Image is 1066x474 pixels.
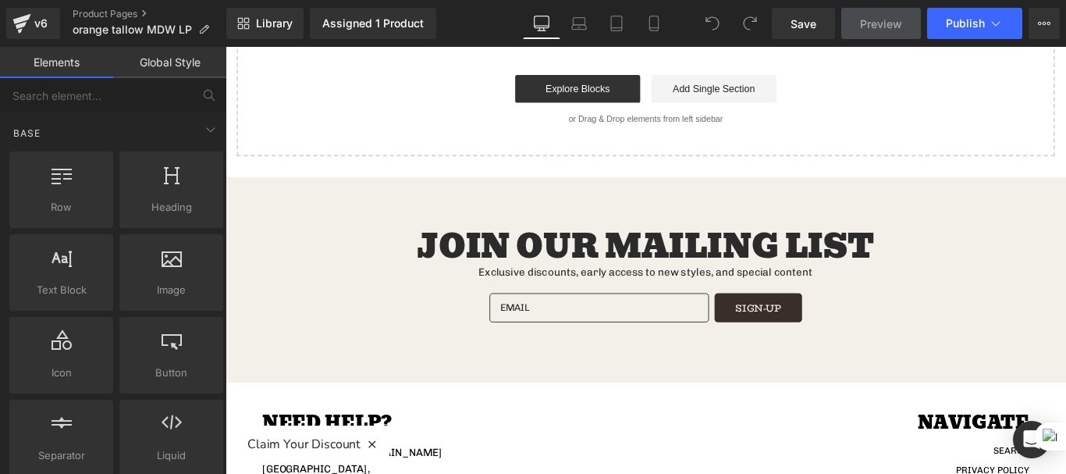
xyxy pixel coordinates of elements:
a: Preview [841,8,921,39]
span: Liquid [124,447,219,464]
a: v6 [6,8,60,39]
span: Row [14,199,108,216]
span: Base [12,126,42,141]
a: Global Style [113,47,226,78]
a: Desktop [523,8,560,39]
a: Mobile [635,8,673,39]
button: Undo [697,8,728,39]
span: Library [256,16,293,30]
h4: Navigate [306,412,903,432]
h3: Join Our Mailing list [61,206,883,242]
span: Publish [946,17,985,30]
button: SIGN-UP [549,276,648,309]
div: Assigned 1 Product [322,17,424,30]
span: Save [791,16,816,32]
div: Open Intercom Messenger [1013,421,1050,458]
span: SIGN-UP [573,287,624,298]
h4: Need help? [41,412,243,432]
span: Text Block [14,282,108,298]
p: Exclusive discounts, early access to new styles, and special content [61,246,883,261]
input: Email [297,276,543,309]
div: v6 [31,13,51,34]
button: Redo [734,8,766,39]
a: Laptop [560,8,598,39]
span: orange tallow MDW LP [73,23,192,36]
span: Heading [124,199,219,216]
a: Product Pages [73,8,226,20]
button: More [1029,8,1060,39]
iframe: To enrich screen reader interactions, please activate Accessibility in Grammarly extension settings [226,47,1066,474]
span: Separator [14,447,108,464]
a: Tablet [598,8,635,39]
span: Button [124,365,219,381]
span: Preview [860,16,902,32]
a: New Library [226,8,304,39]
button: Claim Your Discount [12,426,184,468]
a: Search [862,447,903,459]
button: Publish [927,8,1022,39]
span: Icon [14,365,108,381]
p: or Drag & Drop elements from left sidebar [37,75,907,86]
span: Image [124,282,219,298]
